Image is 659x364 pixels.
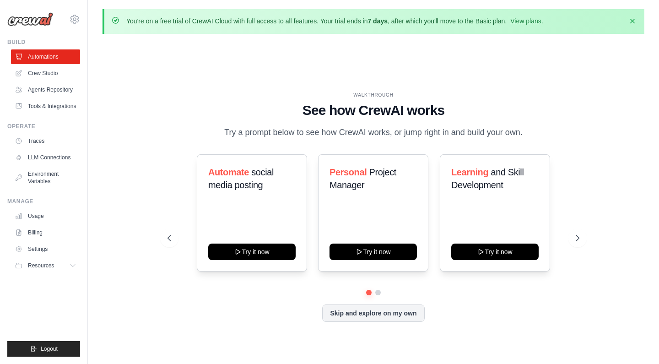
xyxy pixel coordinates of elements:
[11,167,80,189] a: Environment Variables
[451,167,524,190] span: and Skill Development
[11,258,80,273] button: Resources
[7,341,80,357] button: Logout
[126,16,543,26] p: You're on a free trial of CrewAI Cloud with full access to all features. Your trial ends in , aft...
[167,102,579,119] h1: See how CrewAI works
[11,225,80,240] a: Billing
[7,38,80,46] div: Build
[510,17,541,25] a: View plans
[11,66,80,81] a: Crew Studio
[28,262,54,269] span: Resources
[208,244,296,260] button: Try it now
[322,304,424,322] button: Skip and explore on my own
[329,167,396,190] span: Project Manager
[167,92,579,98] div: WALKTHROUGH
[11,150,80,165] a: LLM Connections
[208,167,274,190] span: social media posting
[7,12,53,26] img: Logo
[11,134,80,148] a: Traces
[7,123,80,130] div: Operate
[11,242,80,256] a: Settings
[11,209,80,223] a: Usage
[329,167,367,177] span: Personal
[367,17,388,25] strong: 7 days
[41,345,58,353] span: Logout
[451,167,488,177] span: Learning
[11,82,80,97] a: Agents Repository
[208,167,249,177] span: Automate
[7,198,80,205] div: Manage
[11,99,80,114] a: Tools & Integrations
[220,126,527,139] p: Try a prompt below to see how CrewAI works, or jump right in and build your own.
[11,49,80,64] a: Automations
[451,244,539,260] button: Try it now
[329,244,417,260] button: Try it now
